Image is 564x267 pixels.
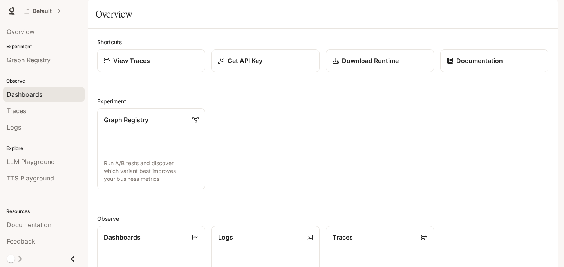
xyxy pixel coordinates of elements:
[97,215,548,223] h2: Observe
[96,6,132,22] h1: Overview
[113,56,150,65] p: View Traces
[342,56,399,65] p: Download Runtime
[440,49,548,72] a: Documentation
[228,56,262,65] p: Get API Key
[326,49,434,72] a: Download Runtime
[104,233,141,242] p: Dashboards
[97,97,548,105] h2: Experiment
[218,233,233,242] p: Logs
[97,38,548,46] h2: Shortcuts
[97,49,205,72] a: View Traces
[20,3,64,19] button: All workspaces
[104,159,199,183] p: Run A/B tests and discover which variant best improves your business metrics
[104,115,148,124] p: Graph Registry
[333,233,353,242] p: Traces
[456,56,503,65] p: Documentation
[33,8,52,14] p: Default
[97,108,205,189] a: Graph RegistryRun A/B tests and discover which variant best improves your business metrics
[211,49,320,72] button: Get API Key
